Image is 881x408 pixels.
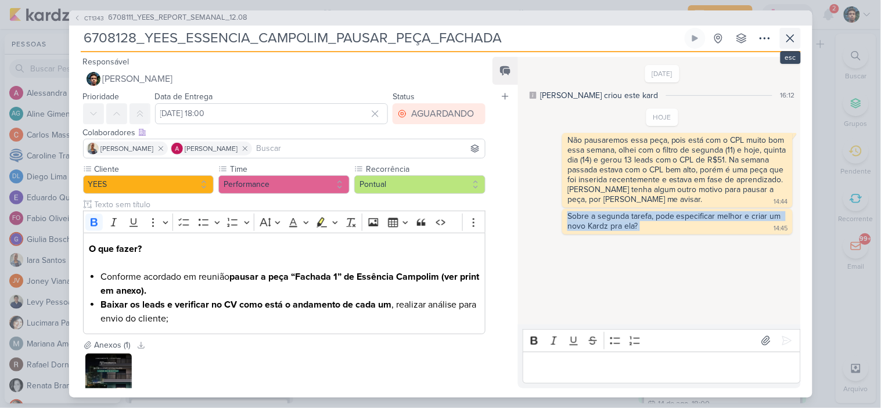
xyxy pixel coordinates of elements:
[218,175,350,194] button: Performance
[393,103,486,124] button: AGUARDANDO
[781,51,801,64] div: esc
[185,143,238,154] span: [PERSON_NAME]
[411,107,474,121] div: AGUARDANDO
[83,57,130,67] label: Responsável
[94,163,214,175] label: Cliente
[171,143,183,154] img: Alessandra Gomes
[691,34,700,43] div: Ligar relógio
[365,163,486,175] label: Recorrência
[567,211,783,231] div: Sobre a segunda tarefa, pode especificar melhor e criar um novo Kardz pra ela?
[83,127,486,139] div: Colaboradores
[83,211,486,233] div: Editor toolbar
[781,90,795,100] div: 16:12
[774,197,788,207] div: 14:44
[103,72,173,86] span: [PERSON_NAME]
[774,224,788,233] div: 14:45
[567,135,787,185] div: Não pausaremos essa peça, pois está com o CPL muito bom essa semana, olhei com o filtro de segund...
[81,28,682,49] input: Kard Sem Título
[100,298,479,326] li: , realizar análise para envio do cliente;
[83,175,214,194] button: YEES
[83,92,120,102] label: Prioridade
[254,142,483,156] input: Buscar
[393,92,415,102] label: Status
[101,143,154,154] span: [PERSON_NAME]
[83,233,486,334] div: Editor editing area: main
[92,198,486,211] input: Texto sem título
[87,72,100,86] img: Nelito Junior
[100,270,479,298] li: Conforme acordado em reunião
[95,339,131,351] div: Anexos (1)
[89,243,142,255] strong: O que fazer?
[100,271,479,297] strong: pausar a peça “Fachada 1” de Essência Campolim (ver print em anexo).
[83,68,486,89] button: [PERSON_NAME]
[567,185,776,204] div: [PERSON_NAME] tenha algum outro motivo para pausar a peça, por [PERSON_NAME] me avisar.
[354,175,486,194] button: Pontual
[523,352,800,384] div: Editor editing area: main
[87,143,99,154] img: Iara Santos
[155,92,213,102] label: Data de Entrega
[85,353,132,400] img: 9Iq6XGo41E7823Fz7bDA8HqZVvp3Kdfw3rB8aJ8R.jpg
[229,163,350,175] label: Time
[523,329,800,352] div: Editor toolbar
[155,103,389,124] input: Select a date
[100,299,391,310] strong: Baixar os leads e verificar no CV como está o andamento de cada um
[540,89,658,102] div: [PERSON_NAME] criou este kard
